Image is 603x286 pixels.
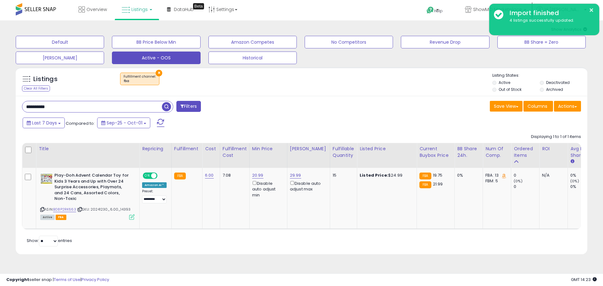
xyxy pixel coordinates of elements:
[252,146,285,152] div: Min Price
[16,36,104,48] button: Default
[124,79,156,83] div: fba
[252,180,282,198] div: Disable auto adjust min
[531,134,581,140] div: Displaying 1 to 1 of 1 items
[499,80,510,85] label: Active
[523,101,553,112] button: Columns
[112,52,200,64] button: Active - OOS
[208,36,297,48] button: Amazon Competes
[570,146,593,159] div: Avg BB Share
[514,179,523,184] small: (0%)
[333,173,352,178] div: 15
[546,80,570,85] label: Deactivated
[174,173,186,179] small: FBA
[40,215,55,220] span: All listings currently available for purchase on Amazon
[27,238,72,244] span: Show: entries
[554,101,581,112] button: Actions
[205,172,214,179] a: 6.00
[81,277,109,283] a: Privacy Policy
[112,36,200,48] button: BB Price Below Min
[542,146,565,152] div: ROI
[570,179,579,184] small: (0%)
[290,180,325,192] div: Disable auto adjust max
[6,277,29,283] strong: Copyright
[570,159,574,164] small: Avg BB Share.
[497,36,586,48] button: BB Share = Zero
[542,173,563,178] div: N/A
[142,182,167,188] div: Amazon AI *
[97,118,150,128] button: Sep-25 - Oct-01
[305,36,393,48] button: No Competitors
[156,70,162,76] button: ×
[360,146,414,152] div: Listed Price
[208,52,297,64] button: Historical
[434,8,443,14] span: Help
[485,146,508,159] div: Num of Comp.
[131,6,148,13] span: Listings
[546,87,563,92] label: Archived
[401,36,489,48] button: Revenue Drop
[32,120,57,126] span: Last 7 Days
[193,3,204,9] div: Tooltip anchor
[333,146,354,159] div: Fulfillable Quantity
[174,6,194,13] span: DataHub
[485,178,506,184] div: FBM: 5
[16,52,104,64] button: [PERSON_NAME]
[143,173,151,179] span: ON
[570,184,596,190] div: 0%
[124,74,156,84] span: Fulfillment channel :
[53,207,76,212] a: B08P2RK663
[66,120,95,126] span: Compared to:
[426,6,434,14] i: Get Help
[589,6,594,14] button: ×
[290,146,327,152] div: [PERSON_NAME]
[157,173,167,179] span: OFF
[174,146,200,152] div: Fulfillment
[433,172,443,178] span: 19.75
[505,18,595,24] div: 4 listings successfully updated.
[490,101,523,112] button: Save View
[142,146,169,152] div: Repricing
[205,146,217,152] div: Cost
[360,173,412,178] div: $24.99
[40,173,135,219] div: ASIN:
[571,277,597,283] span: 2025-10-9 14:23 GMT
[485,173,506,178] div: FBA: 13
[33,75,58,84] h5: Listings
[433,181,443,187] span: 21.99
[457,146,480,159] div: BB Share 24h.
[252,172,263,179] a: 20.99
[77,207,130,212] span: | SKU: 20241230_6.00_14393
[6,277,109,283] div: seller snap | |
[176,101,201,112] button: Filters
[86,6,107,13] span: Overview
[23,118,65,128] button: Last 7 Days
[360,172,388,178] b: Listed Price:
[223,173,245,178] div: 7.08
[142,189,167,203] div: Preset:
[473,6,522,13] span: ShowMO Marketplace
[56,215,66,220] span: FBA
[223,146,247,159] div: Fulfillment Cost
[514,184,539,190] div: 0
[54,277,80,283] a: Terms of Use
[514,173,539,178] div: 0
[419,181,431,188] small: FBA
[107,120,142,126] span: Sep-25 - Oct-01
[39,146,137,152] div: Title
[22,85,50,91] div: Clear All Filters
[505,8,595,18] div: Import finished
[457,173,478,178] div: 0%
[514,146,537,159] div: Ordered Items
[499,87,522,92] label: Out of Stock
[419,173,431,179] small: FBA
[492,73,587,79] p: Listing States:
[54,173,131,203] b: Play-Doh Advent Calendar Toy for Kids 3 Years and Up with Over 24 Surprise Accessories, Playmats,...
[528,103,547,109] span: Columns
[290,172,301,179] a: 29.99
[570,173,596,178] div: 0%
[40,173,53,185] img: 51oq5rH7JbL._SL40_.jpg
[422,2,455,20] a: Help
[419,146,452,159] div: Current Buybox Price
